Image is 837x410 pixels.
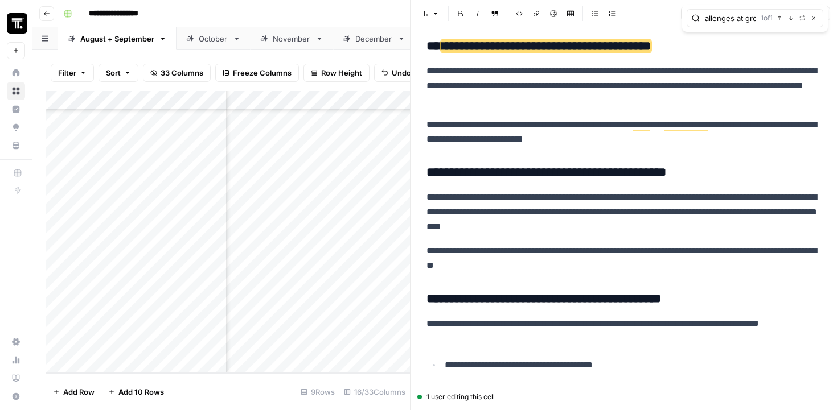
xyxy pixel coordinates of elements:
a: Your Data [7,136,25,155]
button: Add Row [46,383,101,401]
button: Undo [374,64,419,82]
button: Workspace: Thoughtspot [7,9,25,38]
a: Settings [7,333,25,351]
button: Help + Support [7,387,25,405]
a: Learning Hub [7,369,25,387]
div: 9 Rows [296,383,339,401]
a: Home [7,64,25,82]
button: 33 Columns [143,64,211,82]
div: August + September [80,33,154,44]
a: Insights [7,100,25,118]
a: December [333,27,415,50]
div: 16/33 Columns [339,383,410,401]
div: December [355,33,393,44]
span: Row Height [321,67,362,78]
button: Sort [99,64,138,82]
span: Filter [58,67,76,78]
div: November [273,33,311,44]
a: November [251,27,333,50]
div: October [199,33,228,44]
span: 33 Columns [161,67,203,78]
span: Add 10 Rows [118,386,164,397]
button: Row Height [303,64,370,82]
div: 1 user editing this cell [417,392,830,402]
button: Freeze Columns [215,64,299,82]
button: Filter [51,64,94,82]
a: Opportunities [7,118,25,136]
span: Add Row [63,386,95,397]
button: Add 10 Rows [101,383,171,401]
span: Sort [106,67,121,78]
input: Search [704,13,756,24]
span: Freeze Columns [233,67,292,78]
span: 1 of 1 [761,13,773,23]
img: Thoughtspot Logo [7,13,27,34]
button: 2,187 words [681,6,739,21]
a: October [177,27,251,50]
a: August + September [58,27,177,50]
a: Usage [7,351,25,369]
a: Browse [7,82,25,100]
span: Undo [392,67,411,78]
